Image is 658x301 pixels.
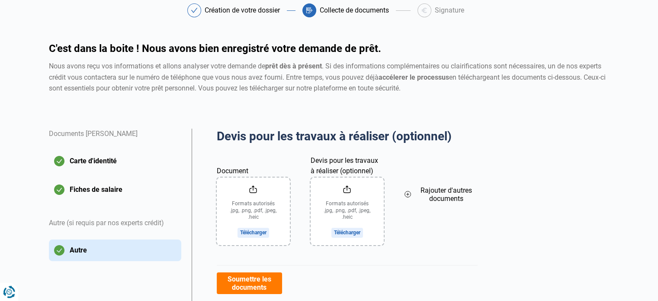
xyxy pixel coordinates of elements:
[217,129,478,144] h2: Devis pour les travaux à réaliser (optionnel)
[265,62,322,70] strong: prêt dès à présent
[217,272,282,294] button: Soumettre les documents
[435,7,464,14] div: Signature
[49,61,610,94] div: Nous avons reçu vos informations et allons analyser votre demande de . Si des informations complé...
[311,155,384,176] label: Devis pour les travaux à réaliser (optionnel)
[217,155,290,176] label: Document
[320,7,389,14] div: Collecte de documents
[49,129,181,150] div: Documents [PERSON_NAME]
[49,207,181,240] div: Autre (si requis par nos experts crédit)
[379,73,449,81] strong: accélerer le processus
[49,150,181,172] button: Carte d'identité
[404,155,478,234] button: Rajouter d'autres documents
[205,7,280,14] div: Création de votre dossier
[414,186,477,203] span: Rajouter d'autres documents
[49,43,610,54] h1: C'est dans la boite ! Nous avons bien enregistré votre demande de prêt.
[49,179,181,201] button: Fiches de salaire
[49,240,181,261] button: Autre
